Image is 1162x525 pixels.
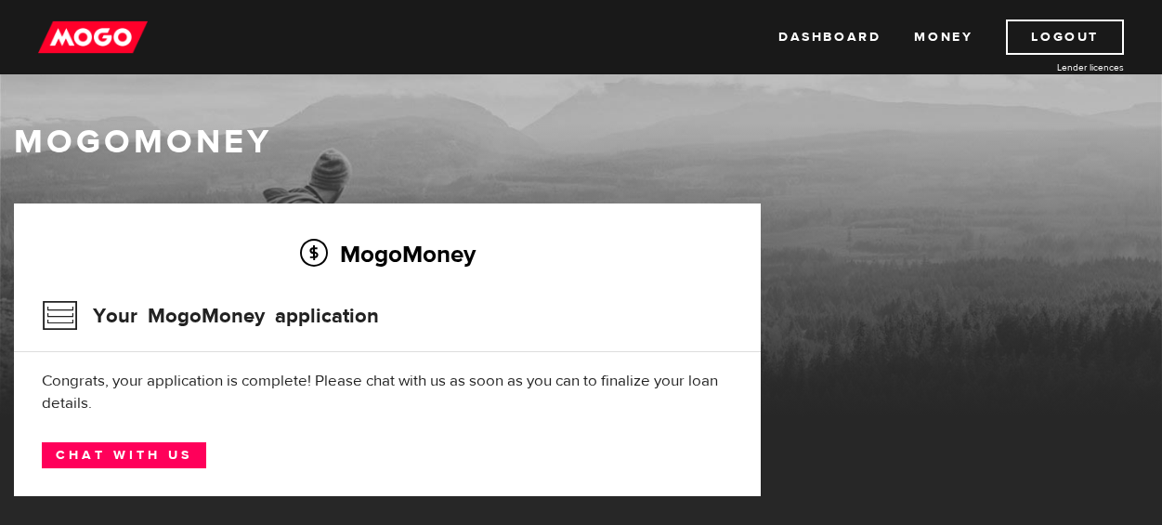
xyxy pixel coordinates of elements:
[985,60,1124,74] a: Lender licences
[914,20,973,55] a: Money
[42,370,733,414] div: Congrats, your application is complete! Please chat with us as soon as you can to finalize your l...
[42,292,379,340] h3: Your MogoMoney application
[778,20,881,55] a: Dashboard
[38,20,148,55] img: mogo_logo-11ee424be714fa7cbb0f0f49df9e16ec.png
[42,442,206,468] a: Chat with us
[42,234,733,273] h2: MogoMoney
[14,123,1148,162] h1: MogoMoney
[1006,20,1124,55] a: Logout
